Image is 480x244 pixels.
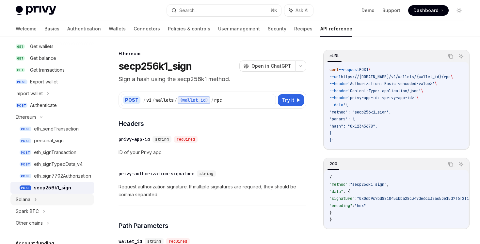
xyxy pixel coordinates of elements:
span: Try it [282,96,294,104]
span: : [352,203,355,208]
div: Get transactions [30,66,65,74]
a: User management [218,21,260,37]
a: Security [268,21,286,37]
a: POSTpersonal_sign [10,135,94,147]
a: Authentication [67,21,101,37]
button: Ask AI [284,5,313,16]
span: POST [20,185,31,190]
span: Path Parameters [119,221,168,230]
a: Basics [44,21,59,37]
div: POST [123,96,140,104]
div: eth_sign7702Authorization [34,172,91,180]
span: Ask AI [296,7,309,14]
button: Open in ChatGPT [239,61,295,72]
a: POSTeth_signTypedData_v4 [10,158,94,170]
div: privy-app-id [119,136,150,143]
span: : { [343,189,350,194]
span: } [329,217,332,222]
div: / [143,97,146,103]
div: privy-authorization-signature [119,170,194,177]
a: POSTsecp256k1_sign [10,182,94,194]
span: --url [329,74,341,79]
span: "signature" [329,196,355,201]
img: light logo [16,6,56,15]
div: cURL [328,52,342,60]
span: "encoding" [329,203,352,208]
button: Try it [278,94,304,106]
span: POST [20,127,31,131]
span: } [329,210,332,216]
span: POST [20,162,31,167]
span: 'privy-app-id: <privy-app-id>' [348,95,416,100]
a: Dashboard [408,5,449,16]
span: : [355,196,357,201]
span: POST [20,174,31,179]
span: : [348,182,350,187]
a: POSTExport wallet [10,76,94,88]
div: secp256k1_sign [34,184,71,192]
p: Sign a hash using the secp256k1 method. [119,75,306,84]
span: --header [329,88,348,94]
div: Search... [179,7,198,14]
span: POST [20,150,31,155]
span: POST [16,79,27,84]
span: POST [359,67,368,72]
span: --request [339,67,359,72]
span: "hex" [355,203,366,208]
div: Other chains [16,219,43,227]
span: --header [329,81,348,86]
div: Ethereum [119,50,306,57]
span: '{ [343,102,348,108]
div: eth_signTransaction [34,148,76,156]
div: / [152,97,155,103]
a: Welcome [16,21,37,37]
a: Demo [361,7,375,14]
span: 'Content-Type: application/json' [348,88,421,94]
span: GET [16,68,25,73]
span: , [387,182,389,187]
div: Spark BTC [16,207,39,215]
span: \ [451,74,453,79]
span: 'Authorization: Basic <encoded-value>' [348,81,435,86]
div: rpc [214,97,222,103]
a: Recipes [294,21,312,37]
span: "data" [329,189,343,194]
span: \ [421,88,423,94]
a: Connectors [134,21,160,37]
button: Ask AI [457,160,465,168]
span: POST [20,138,31,143]
span: string [155,137,169,142]
h1: secp256k1_sign [119,60,192,72]
span: ⌘ K [270,8,277,13]
a: Wallets [109,21,126,37]
a: API reference [320,21,352,37]
a: POSTeth_sendTransaction [10,123,94,135]
span: }' [329,138,334,143]
span: \ [435,81,437,86]
span: "secp256k1_sign" [350,182,387,187]
div: Ethereum [16,113,36,121]
span: POST [16,103,27,108]
span: "hash": "0x12345678", [329,124,377,129]
span: "params": { [329,116,355,122]
div: Get balance [30,54,56,62]
span: string [147,239,161,244]
a: GETGet balance [10,52,94,64]
div: v1 [146,97,152,103]
span: ID of your Privy app. [119,148,306,156]
span: Request authorization signature. If multiple signatures are required, they should be comma separa... [119,183,306,199]
a: POSTeth_signTransaction [10,147,94,158]
div: Authenticate [30,101,57,109]
span: "method" [329,182,348,187]
button: Copy the contents from the code block [446,52,455,61]
span: { [329,175,332,180]
span: --data [329,102,343,108]
div: wallets [155,97,174,103]
span: "method": "secp256k1_sign", [329,110,391,115]
a: GETGet transactions [10,64,94,76]
div: / [211,97,214,103]
button: Copy the contents from the code block [446,160,455,168]
a: Policies & controls [168,21,210,37]
span: Dashboard [413,7,439,14]
div: Solana [16,196,30,203]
